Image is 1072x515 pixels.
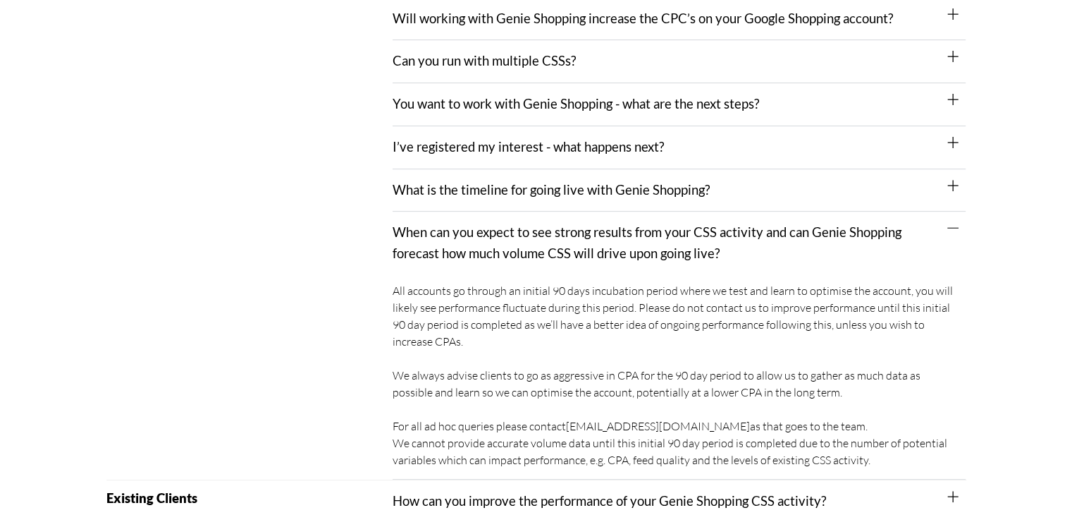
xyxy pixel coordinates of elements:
a: You want to work with Genie Shopping - what are the next steps? [393,96,759,111]
a: Will working with Genie Shopping increase the CPC’s on your Google Shopping account? [393,11,893,26]
a: How can you improve the performance of your Genie Shopping CSS activity? [393,493,826,509]
a: I’ve registered my interest - what happens next? [393,139,664,154]
div: What is the timeline for going live with Genie Shopping? [393,169,966,212]
h2: Existing Clients [106,492,393,505]
div: You want to work with Genie Shopping - what are the next steps? [393,83,966,126]
div: I’ve registered my interest - what happens next? [393,126,966,169]
a: When can you expect to see strong results from your CSS activity and can Genie Shopping forecast ... [393,224,901,261]
div: When can you expect to see strong results from your CSS activity and can Genie Shopping forecast ... [393,212,966,274]
div: When can you expect to see strong results from your CSS activity and can Genie Shopping forecast ... [393,275,966,480]
a: What is the timeline for going live with Genie Shopping? [393,182,710,198]
a: Can you run with multiple CSSs? [393,53,576,68]
div: Can you run with multiple CSSs? [393,40,966,83]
